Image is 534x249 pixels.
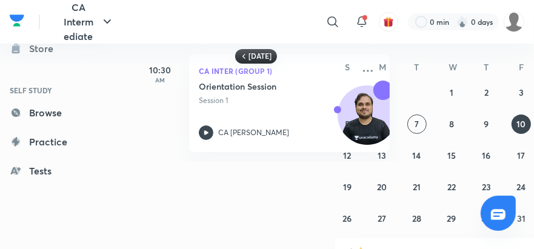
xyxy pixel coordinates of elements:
[338,178,357,197] button: October 19, 2025
[442,115,461,134] button: October 8, 2025
[484,61,489,73] abbr: Thursday
[476,178,496,197] button: October 23, 2025
[372,146,392,165] button: October 13, 2025
[484,87,489,98] abbr: October 2, 2025
[407,115,427,134] button: October 7, 2025
[413,181,421,193] abbr: October 21, 2025
[517,213,526,224] abbr: October 31, 2025
[338,209,357,228] button: October 26, 2025
[449,118,454,130] abbr: October 8, 2025
[379,61,386,73] abbr: Monday
[512,83,531,102] button: October 3, 2025
[136,76,184,84] p: AM
[407,146,427,165] button: October 14, 2025
[482,181,491,193] abbr: October 23, 2025
[199,64,353,78] p: CA Inter (Group 1)
[413,150,421,161] abbr: October 14, 2025
[10,12,24,33] a: Company Logo
[383,16,394,27] img: avatar
[136,64,184,76] h5: 10:30
[379,118,384,130] abbr: October 6, 2025
[249,51,272,61] h6: [DATE]
[338,146,357,165] button: October 12, 2025
[345,61,350,73] abbr: Sunday
[412,213,421,224] abbr: October 28, 2025
[372,209,392,228] button: October 27, 2025
[447,181,456,193] abbr: October 22, 2025
[199,95,353,106] p: Session 1
[516,118,526,130] abbr: October 10, 2025
[450,87,453,98] abbr: October 1, 2025
[519,61,524,73] abbr: Friday
[407,209,427,228] button: October 28, 2025
[512,146,531,165] button: October 17, 2025
[199,81,350,93] h5: Orientation Session
[519,87,524,98] abbr: October 3, 2025
[379,12,398,32] button: avatar
[372,115,392,134] button: October 6, 2025
[449,61,457,73] abbr: Wednesday
[345,118,350,130] abbr: October 5, 2025
[476,146,496,165] button: October 16, 2025
[343,181,352,193] abbr: October 19, 2025
[218,127,289,138] p: CA [PERSON_NAME]
[512,209,531,228] button: October 31, 2025
[482,150,490,161] abbr: October 16, 2025
[342,213,352,224] abbr: October 26, 2025
[29,41,61,56] div: Store
[517,150,525,161] abbr: October 17, 2025
[442,178,461,197] button: October 22, 2025
[442,209,461,228] button: October 29, 2025
[372,178,392,197] button: October 20, 2025
[407,178,427,197] button: October 21, 2025
[442,83,461,102] button: October 1, 2025
[338,115,357,134] button: October 5, 2025
[415,61,419,73] abbr: Tuesday
[476,115,496,134] button: October 9, 2025
[377,181,387,193] abbr: October 20, 2025
[484,118,489,130] abbr: October 9, 2025
[447,150,456,161] abbr: October 15, 2025
[516,181,526,193] abbr: October 24, 2025
[378,213,386,224] abbr: October 27, 2025
[10,12,24,30] img: Company Logo
[415,118,419,130] abbr: October 7, 2025
[476,209,496,228] button: October 30, 2025
[378,150,386,161] abbr: October 13, 2025
[476,83,496,102] button: October 2, 2025
[442,146,461,165] button: October 15, 2025
[512,115,531,134] button: October 10, 2025
[343,150,351,161] abbr: October 12, 2025
[504,12,524,32] img: hemangi Dhakad
[456,16,469,28] img: streak
[512,178,531,197] button: October 24, 2025
[447,213,456,224] abbr: October 29, 2025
